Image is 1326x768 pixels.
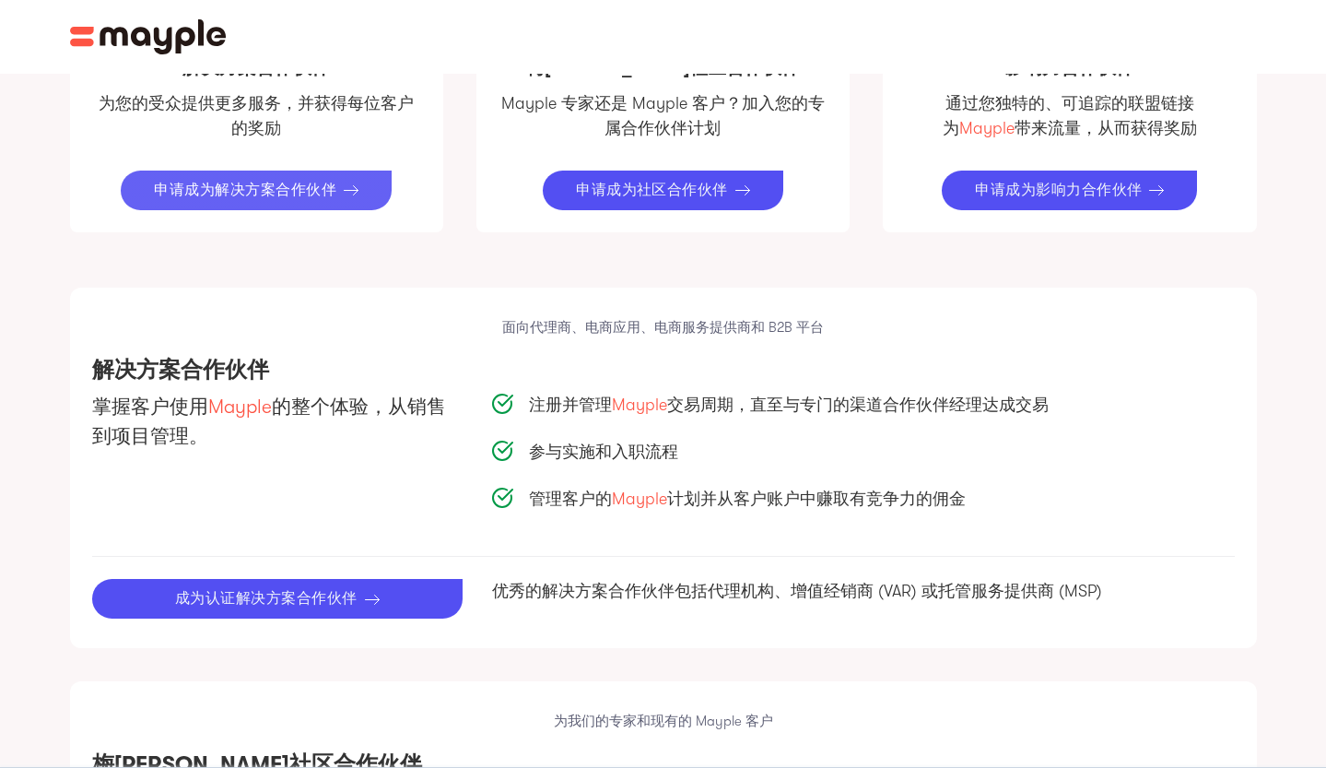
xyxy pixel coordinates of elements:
[612,396,667,414] font: Mayple
[576,182,728,198] font: 申请成为社区合作伙伴
[92,357,269,383] font: 解决方案合作伙伴
[492,487,514,509] img: 是的
[501,94,825,137] font: Mayple 专家还是 Mayple 客户？加入您的专属合作伙伴计划
[1005,57,1134,78] font: 影响力合作伙伴
[92,396,446,447] font: 的整个体验，从销售到项目管理。
[667,490,966,508] font: 计划并从客户账户中赚取有竞争力的佣金
[492,393,514,415] img: 是的
[175,590,358,607] font: 成为认证解决方案合作伙伴
[942,171,1197,210] a: 申请成为影响力合作伙伴
[92,579,464,619] a: 成为认证解决方案合作伙伴
[182,57,330,78] font: 解决方案合作伙伴
[554,713,773,729] font: 为我们的专家和现有的 Mayple 客户
[543,171,783,210] a: 申请成为社区合作伙伴
[70,19,227,54] img: Mayple 徽标
[975,182,1142,198] font: 申请成为影响力合作伙伴
[492,440,514,462] img: 是的
[959,119,1015,137] font: Mayple
[502,319,824,336] font: 面向代理商、电商应用、电商服务提供商和 B2B 平台
[529,490,612,508] font: 管理客户的
[154,182,336,198] font: 申请成为解决方案合作伙伴
[492,582,1102,600] font: 优秀的解决方案合作伙伴包括代理机构、增值经销商 (VAR) 或托管服务提供商 (MSP)
[208,396,272,418] font: Mayple
[121,171,392,210] a: 申请成为解决方案合作伙伴
[92,396,208,418] font: 掌握客户使用
[526,57,800,78] font: 梅[PERSON_NAME]社区合作伙伴
[667,396,1049,414] font: 交易周期，直至与专门的渠道合作伙伴经理达成交易
[529,396,612,414] font: 注册并管理
[99,94,414,137] font: 为您的受众提供更多服务，并获得每位客户的奖励
[612,490,667,508] font: Mayple
[943,94,1194,137] font: 通过您独特的、可追踪的联盟链接为
[529,443,678,461] font: 参与实施和入职流程
[1015,119,1197,137] font: 带来流量，从而获得奖励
